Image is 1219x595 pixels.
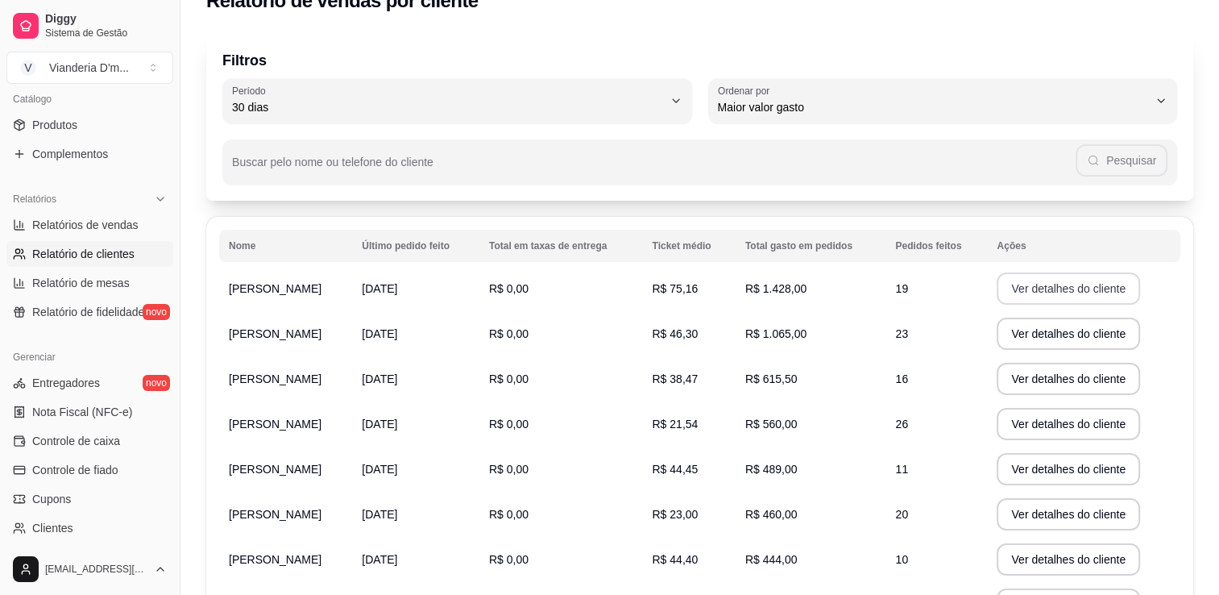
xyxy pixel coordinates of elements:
div: Catálogo [6,86,173,112]
span: Diggy [45,12,167,27]
th: Total gasto em pedidos [736,230,886,262]
span: Maior valor gasto [718,99,1149,115]
label: Período [232,84,271,98]
span: 23 [895,327,908,340]
span: Relatórios [13,193,56,206]
span: [EMAIL_ADDRESS][DOMAIN_NAME] [45,563,147,576]
span: R$ 0,00 [489,372,529,385]
span: Cupons [32,491,71,507]
span: R$ 75,16 [652,282,698,295]
span: Clientes [32,520,73,536]
span: [PERSON_NAME] [229,282,321,295]
span: Controle de fiado [32,462,118,478]
th: Total em taxas de entrega [479,230,643,262]
span: Relatório de fidelidade [32,304,144,320]
span: [DATE] [362,463,397,476]
button: Ver detalhes do cliente [997,363,1140,395]
span: R$ 1.428,00 [745,282,806,295]
span: Sistema de Gestão [45,27,167,40]
span: R$ 23,00 [652,508,698,521]
span: R$ 0,00 [489,418,529,431]
span: 19 [895,282,908,295]
span: R$ 444,00 [745,553,798,566]
span: R$ 489,00 [745,463,798,476]
span: [PERSON_NAME] [229,418,321,431]
a: Controle de fiado [6,457,173,483]
span: [DATE] [362,372,397,385]
th: Ticket médio [642,230,735,262]
button: Ordenar porMaior valor gasto [708,78,1178,123]
button: Select a team [6,52,173,84]
button: Período30 dias [222,78,692,123]
span: R$ 38,47 [652,372,698,385]
span: Relatório de clientes [32,246,135,262]
a: Relatório de clientes [6,241,173,267]
span: Produtos [32,117,77,133]
span: 26 [895,418,908,431]
span: [DATE] [362,553,397,566]
span: [PERSON_NAME] [229,463,321,476]
a: Clientes [6,515,173,541]
div: Gerenciar [6,344,173,370]
span: R$ 0,00 [489,553,529,566]
label: Ordenar por [718,84,775,98]
span: [DATE] [362,508,397,521]
span: R$ 560,00 [745,418,798,431]
span: 20 [895,508,908,521]
a: Nota Fiscal (NFC-e) [6,399,173,425]
a: Relatórios de vendas [6,212,173,238]
a: Complementos [6,141,173,167]
input: Buscar pelo nome ou telefone do cliente [232,160,1076,177]
span: Nota Fiscal (NFC-e) [32,404,132,420]
button: Ver detalhes do cliente [997,273,1140,305]
span: Entregadores [32,375,100,391]
span: 16 [895,372,908,385]
a: Controle de caixa [6,428,173,454]
span: Relatórios de vendas [32,217,139,233]
div: Vianderia D'm ... [49,60,129,76]
button: Ver detalhes do cliente [997,318,1140,350]
span: [PERSON_NAME] [229,553,321,566]
a: Entregadoresnovo [6,370,173,396]
span: Complementos [32,146,108,162]
span: R$ 0,00 [489,327,529,340]
th: Nome [219,230,352,262]
span: [DATE] [362,327,397,340]
span: R$ 0,00 [489,282,529,295]
span: [PERSON_NAME] [229,327,321,340]
span: [PERSON_NAME] [229,508,321,521]
button: Ver detalhes do cliente [997,498,1140,531]
span: R$ 44,45 [652,463,698,476]
span: V [20,60,36,76]
span: R$ 615,50 [745,372,798,385]
span: R$ 0,00 [489,463,529,476]
a: Cupons [6,486,173,512]
th: Último pedido feito [352,230,479,262]
a: Relatório de mesas [6,270,173,296]
button: [EMAIL_ADDRESS][DOMAIN_NAME] [6,550,173,589]
span: R$ 44,40 [652,553,698,566]
span: [DATE] [362,282,397,295]
button: Ver detalhes do cliente [997,543,1140,576]
a: Produtos [6,112,173,138]
span: R$ 0,00 [489,508,529,521]
span: Controle de caixa [32,433,120,449]
span: R$ 46,30 [652,327,698,340]
span: R$ 1.065,00 [745,327,806,340]
span: Relatório de mesas [32,275,130,291]
th: Ações [987,230,1180,262]
span: R$ 21,54 [652,418,698,431]
span: [PERSON_NAME] [229,372,321,385]
th: Pedidos feitos [885,230,987,262]
button: Ver detalhes do cliente [997,453,1140,485]
span: [DATE] [362,418,397,431]
p: Filtros [222,49,1177,72]
span: 11 [895,463,908,476]
a: DiggySistema de Gestão [6,6,173,45]
button: Ver detalhes do cliente [997,408,1140,440]
span: 10 [895,553,908,566]
a: Relatório de fidelidadenovo [6,299,173,325]
span: 30 dias [232,99,663,115]
span: R$ 460,00 [745,508,798,521]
